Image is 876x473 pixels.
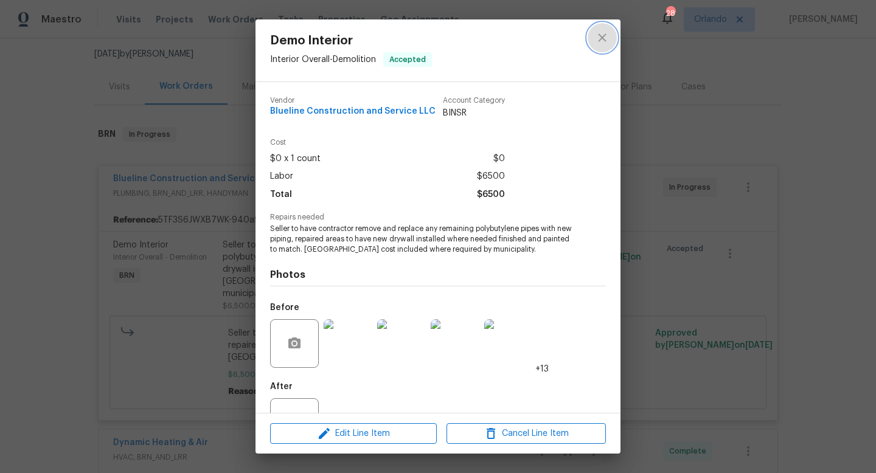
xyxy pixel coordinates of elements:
span: Demo Interior [270,34,432,47]
span: Seller to have contractor remove and replace any remaining polybutylene pipes with new piping, re... [270,224,572,254]
div: 28 [666,7,675,19]
button: Edit Line Item [270,423,437,444]
span: Blueline Construction and Service LLC [270,107,436,116]
span: Accepted [384,54,431,66]
span: $0 x 1 count [270,150,321,168]
span: $0 [493,150,505,168]
h5: After [270,382,293,391]
span: $6500 [477,168,505,185]
span: Account Category [443,97,505,105]
span: Edit Line Item [274,426,433,441]
h5: Before [270,303,299,312]
span: Repairs needed [270,213,606,221]
span: +13 [535,363,549,375]
h4: Photos [270,269,606,281]
span: BINSR [443,107,505,119]
span: Total [270,186,292,204]
span: Cost [270,139,505,147]
span: Cancel Line Item [450,426,602,441]
button: Cancel Line Item [447,423,606,444]
button: close [588,23,617,52]
span: Vendor [270,97,436,105]
span: Labor [270,168,293,185]
span: $6500 [477,186,505,204]
span: Interior Overall - Demolition [270,55,376,64]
